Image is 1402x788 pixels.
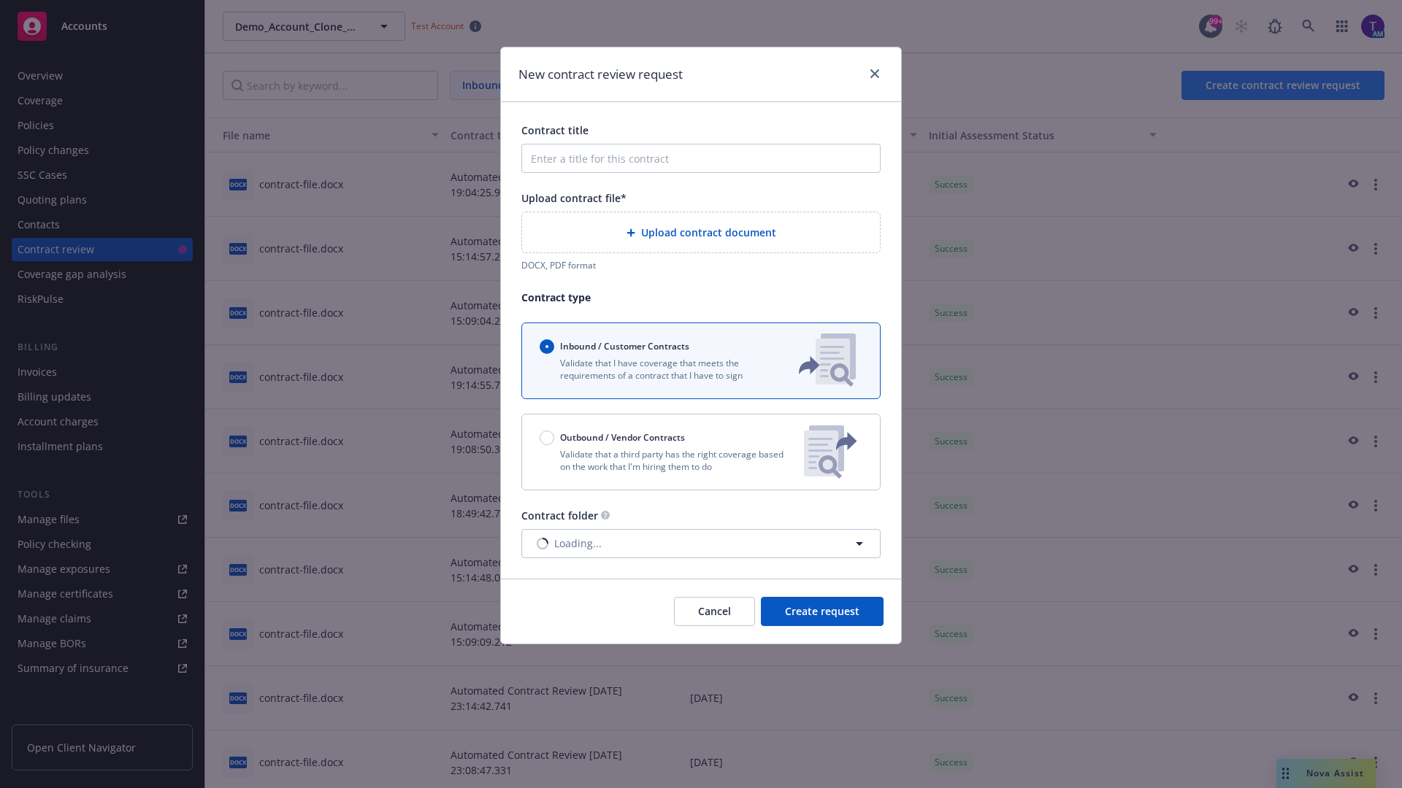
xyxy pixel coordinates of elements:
[540,448,792,473] p: Validate that a third party has the right coverage based on the work that I'm hiring them to do
[521,191,627,205] span: Upload contract file*
[521,259,881,271] div: DOCX, PDF format
[560,340,689,352] span: Inbound / Customer Contracts
[521,322,881,399] button: Inbound / Customer ContractsValidate that I have coverage that meets the requirements of a contra...
[554,536,602,551] span: Loading...
[540,357,775,382] p: Validate that I have coverage that meets the requirements of a contract that I have to sign
[521,290,881,305] p: Contract type
[641,225,776,240] span: Upload contract document
[540,339,554,354] input: Inbound / Customer Contracts
[521,414,881,490] button: Outbound / Vendor ContractsValidate that a third party has the right coverage based on the work t...
[540,430,554,445] input: Outbound / Vendor Contracts
[674,597,755,626] button: Cancel
[521,123,589,137] span: Contract title
[521,509,598,522] span: Contract folder
[698,604,731,618] span: Cancel
[518,65,683,84] h1: New contract review request
[521,212,881,253] div: Upload contract document
[761,597,884,626] button: Create request
[521,144,881,173] input: Enter a title for this contract
[785,604,859,618] span: Create request
[866,65,884,82] a: close
[521,529,881,558] button: Loading...
[560,431,685,444] span: Outbound / Vendor Contracts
